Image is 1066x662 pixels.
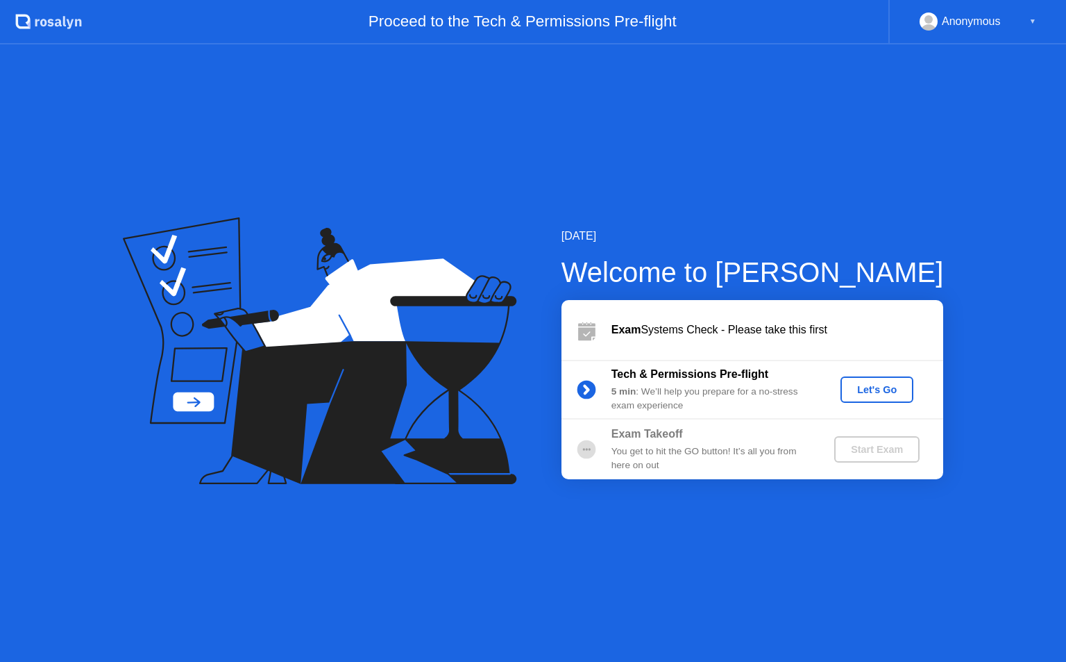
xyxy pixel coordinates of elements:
div: ▼ [1029,13,1036,31]
div: : We’ll help you prepare for a no-stress exam experience [611,385,811,413]
div: [DATE] [561,228,944,245]
button: Start Exam [834,436,920,463]
div: Anonymous [942,13,1001,31]
button: Let's Go [840,376,913,403]
div: Welcome to [PERSON_NAME] [561,251,944,293]
div: You get to hit the GO button! It’s all you from here on out [611,445,811,473]
div: Systems Check - Please take this first [611,322,943,338]
b: Exam Takeoff [611,428,683,440]
div: Let's Go [846,384,908,395]
b: 5 min [611,386,636,397]
b: Tech & Permissions Pre-flight [611,368,768,380]
b: Exam [611,324,641,336]
div: Start Exam [840,444,914,455]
